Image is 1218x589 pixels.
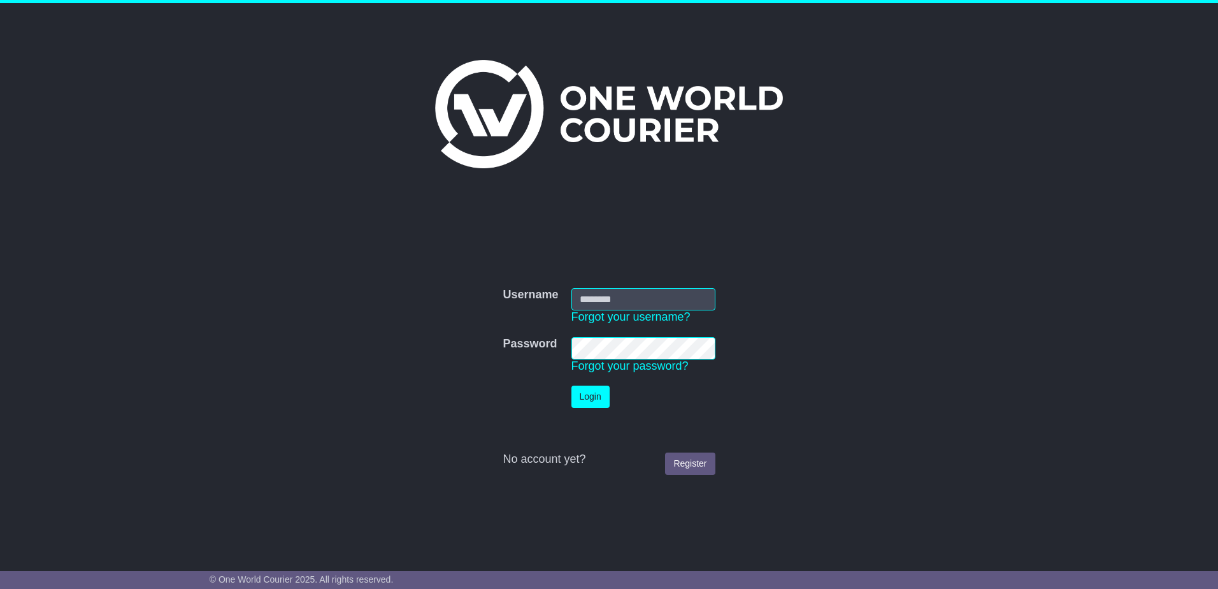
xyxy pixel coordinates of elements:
span: © One World Courier 2025. All rights reserved. [210,574,394,585]
label: Username [503,288,558,302]
a: Forgot your username? [571,310,691,323]
a: Register [665,453,715,475]
a: Forgot your password? [571,360,689,372]
img: One World [435,60,783,168]
button: Login [571,386,610,408]
div: No account yet? [503,453,715,467]
label: Password [503,337,557,351]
